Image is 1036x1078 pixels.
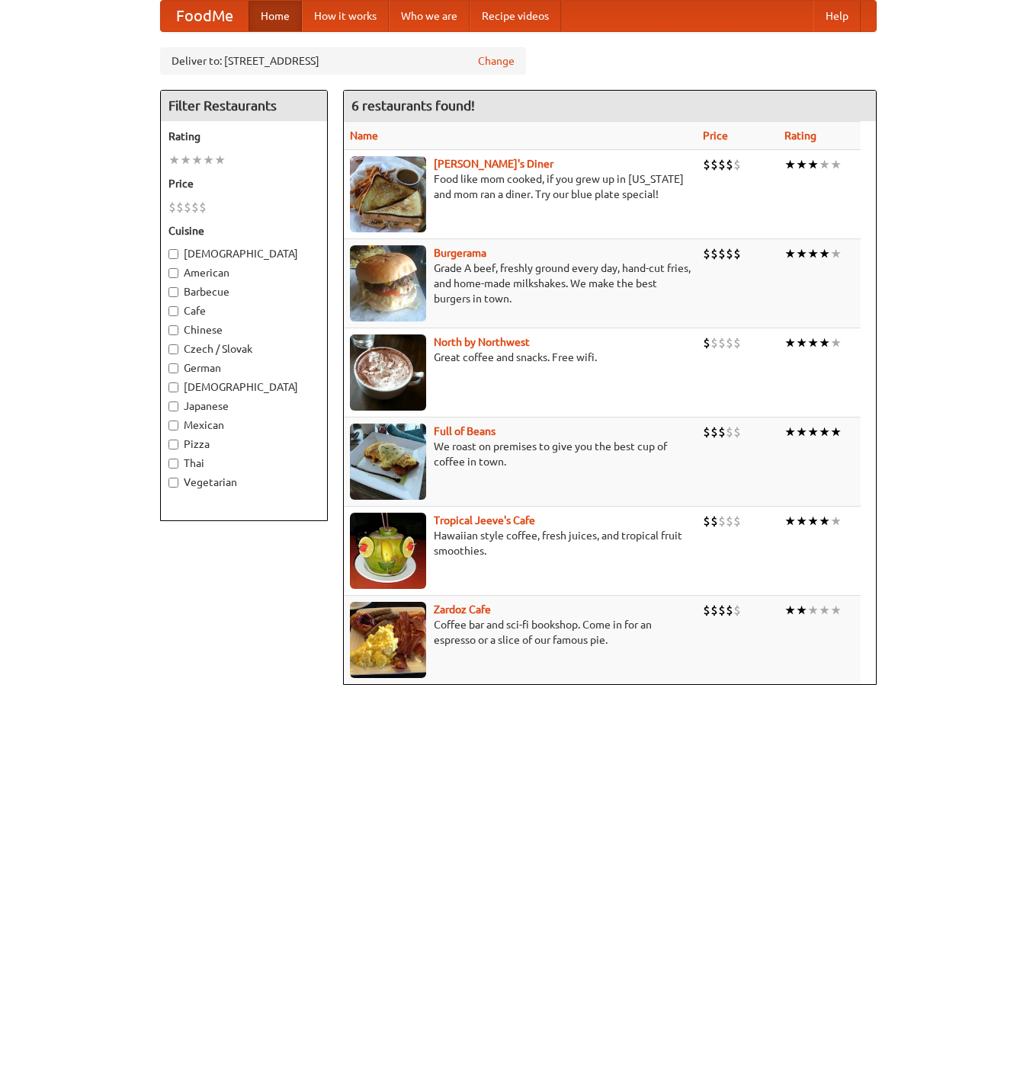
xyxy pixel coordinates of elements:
[710,334,718,351] li: $
[784,513,796,529] li: ★
[160,47,526,75] div: Deliver to: [STREET_ADDRESS]
[350,350,691,365] p: Great coffee and snacks. Free wifi.
[350,513,426,589] img: jeeves.jpg
[718,334,726,351] li: $
[302,1,389,31] a: How it works
[434,247,486,259] a: Burgerama
[350,171,691,202] p: Food like mom cooked, if you grew up in [US_STATE] and mom ran a diner. Try our blue plate special!
[733,424,741,440] li: $
[168,363,178,373] input: German
[726,245,733,262] li: $
[191,152,203,168] li: ★
[180,152,191,168] li: ★
[168,456,319,471] label: Thai
[784,334,796,351] li: ★
[350,130,378,142] a: Name
[350,156,426,232] img: sallys.jpg
[733,602,741,619] li: $
[796,602,807,619] li: ★
[710,156,718,173] li: $
[478,53,515,69] a: Change
[784,424,796,440] li: ★
[168,417,319,433] label: Mexican
[733,334,741,351] li: $
[161,91,327,121] h4: Filter Restaurants
[830,602,842,619] li: ★
[350,424,426,500] img: beans.jpg
[350,261,691,306] p: Grade A beef, freshly ground every day, hand-cut fries, and home-made milkshakes. We make the bes...
[168,379,319,395] label: [DEMOGRAPHIC_DATA]
[733,513,741,529] li: $
[726,513,733,529] li: $
[168,360,319,376] label: German
[796,424,807,440] li: ★
[819,424,830,440] li: ★
[718,424,726,440] li: $
[703,513,710,529] li: $
[168,401,178,411] input: Japanese
[168,322,319,337] label: Chinese
[807,424,819,440] li: ★
[168,176,319,191] h5: Price
[168,437,319,452] label: Pizza
[168,129,319,144] h5: Rating
[168,382,178,392] input: [DEMOGRAPHIC_DATA]
[168,475,319,490] label: Vegetarian
[168,478,178,488] input: Vegetarian
[784,130,816,142] a: Rating
[168,249,178,259] input: [DEMOGRAPHIC_DATA]
[819,602,830,619] li: ★
[168,341,319,357] label: Czech / Slovak
[830,334,842,351] li: ★
[703,245,710,262] li: $
[389,1,470,31] a: Who we are
[168,287,178,297] input: Barbecue
[199,199,207,216] li: $
[819,334,830,351] li: ★
[434,425,496,437] a: Full of Beans
[830,424,842,440] li: ★
[710,513,718,529] li: $
[470,1,561,31] a: Recipe videos
[819,156,830,173] li: ★
[726,602,733,619] li: $
[434,158,553,170] a: [PERSON_NAME]'s Diner
[733,245,741,262] li: $
[733,156,741,173] li: $
[350,602,426,678] img: zardoz.jpg
[796,513,807,529] li: ★
[168,306,178,316] input: Cafe
[168,223,319,238] h5: Cuisine
[807,156,819,173] li: ★
[168,325,178,335] input: Chinese
[784,602,796,619] li: ★
[796,156,807,173] li: ★
[350,528,691,558] p: Hawaiian style coffee, fresh juices, and tropical fruit smoothies.
[168,398,319,414] label: Japanese
[168,284,319,299] label: Barbecue
[830,513,842,529] li: ★
[350,245,426,321] img: burgerama.jpg
[718,602,726,619] li: $
[434,336,530,348] a: North by Northwest
[434,514,535,526] a: Tropical Jeeve's Cafe
[819,245,830,262] li: ★
[168,459,178,469] input: Thai
[784,245,796,262] li: ★
[350,617,691,648] p: Coffee bar and sci-fi bookshop. Come in for an espresso or a slice of our famous pie.
[161,1,249,31] a: FoodMe
[351,98,475,113] ng-pluralize: 6 restaurants found!
[726,424,733,440] li: $
[191,199,199,216] li: $
[718,513,726,529] li: $
[350,439,691,469] p: We roast on premises to give you the best cup of coffee in town.
[718,245,726,262] li: $
[807,245,819,262] li: ★
[350,334,426,411] img: north.jpg
[807,602,819,619] li: ★
[807,334,819,351] li: ★
[168,246,319,261] label: [DEMOGRAPHIC_DATA]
